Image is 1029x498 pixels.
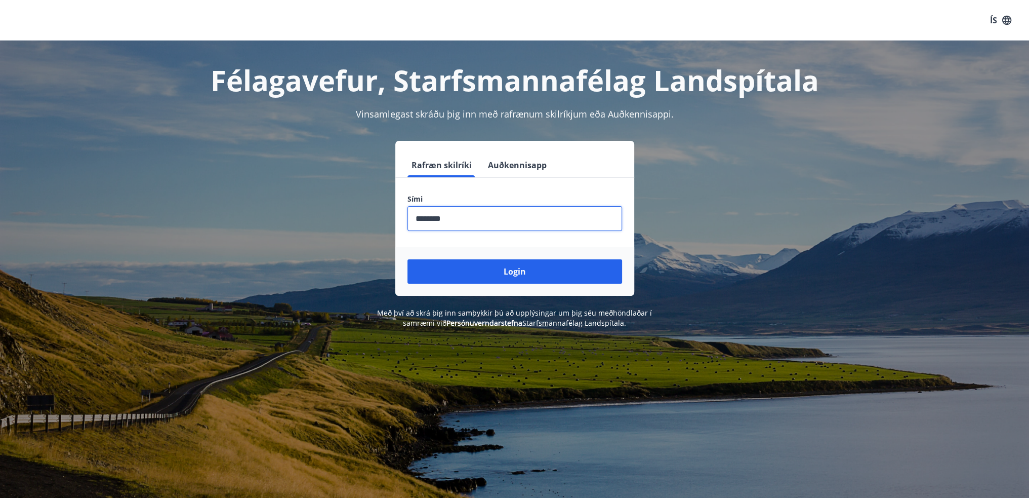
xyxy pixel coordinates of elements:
[356,108,674,120] span: Vinsamlegast skráðu þig inn með rafrænum skilríkjum eða Auðkennisappi.
[377,308,652,328] span: Með því að skrá þig inn samþykkir þú að upplýsingar um þig séu meðhöndlaðar í samræmi við Starfsm...
[984,11,1017,29] button: ÍS
[446,318,522,328] a: Persónuverndarstefna
[484,153,551,177] button: Auðkennisapp
[407,153,476,177] button: Rafræn skilríki
[407,259,622,284] button: Login
[162,61,867,99] h1: Félagavefur, Starfsmannafélag Landspítala
[407,194,622,204] label: Sími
